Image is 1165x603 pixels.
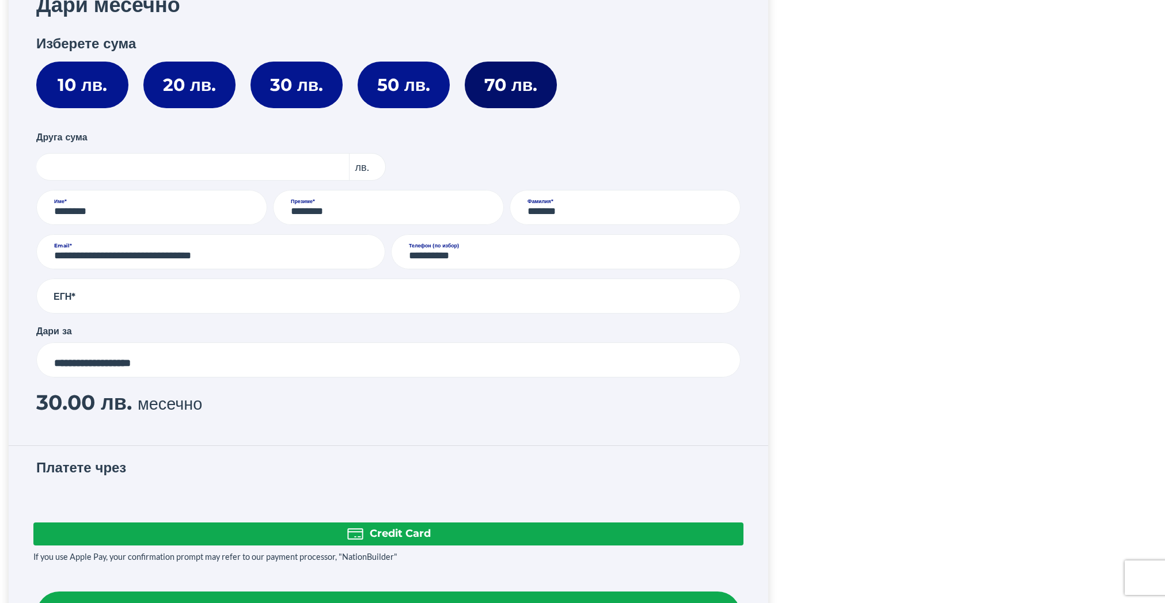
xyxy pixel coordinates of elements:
label: 70 лв. [465,62,557,108]
button: Credit Card [33,522,743,545]
label: 20 лв. [143,62,236,108]
label: 10 лв. [36,62,128,108]
span: лв. [101,390,132,415]
label: 30 лв. [251,62,343,108]
p: If you use Apple Pay, your confirmation prompt may refer to our payment processor, "NationBuilder" [33,550,743,564]
h3: Платете чрез [36,460,741,481]
label: Друга сума [36,130,88,146]
span: 30.00 [36,390,95,415]
iframe: Sicherer Rahmen für Zahlungs-Schaltfläche [33,490,743,513]
h3: Изберете сума [36,36,741,52]
label: 50 лв. [358,62,450,108]
span: месечно [138,394,202,414]
label: Дари за [36,324,72,338]
span: лв. [348,153,386,181]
